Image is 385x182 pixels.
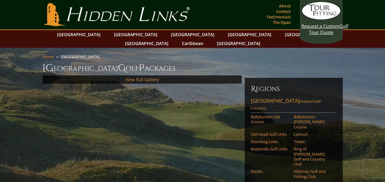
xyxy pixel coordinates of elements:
[294,114,333,129] a: Ballybunion [PERSON_NAME] Course
[61,54,102,59] li: [GEOGRAPHIC_DATA]
[301,23,339,29] span: Request a Custom
[168,30,217,39] a: [GEOGRAPHIC_DATA]
[118,62,126,74] span: G
[251,139,290,144] a: Doonbeg Links
[214,39,263,48] a: [GEOGRAPHIC_DATA]
[251,84,337,94] h6: Regions
[265,13,292,21] a: Testimonials
[294,132,333,137] a: Lahinch
[251,169,290,174] a: Dooks
[251,97,337,113] a: [GEOGRAPHIC_DATA](Ireland Golf Courses)
[54,30,104,39] a: [GEOGRAPHIC_DATA]
[271,18,292,27] a: The Open
[179,39,206,48] a: Caribbean
[294,146,333,166] a: Ring of [PERSON_NAME] Golf and Country Club
[122,39,172,48] a: [GEOGRAPHIC_DATA]
[251,99,321,111] span: (Ireland Golf Courses)
[111,30,160,39] a: [GEOGRAPHIC_DATA]
[43,62,343,74] h1: [GEOGRAPHIC_DATA] olf ackages
[139,62,145,74] span: P
[125,77,159,82] a: View Full Gallery
[251,114,290,124] a: Ballybunion Old Course
[225,30,274,39] a: [GEOGRAPHIC_DATA]
[294,139,333,144] a: Tralee
[282,30,331,39] a: [GEOGRAPHIC_DATA]
[43,54,54,59] a: Home
[294,169,333,179] a: Killarney Golf and Fishing Club
[251,132,290,137] a: Old Head Golf Links
[251,146,290,151] a: Waterville Golf Links
[277,2,292,10] a: About
[301,2,341,35] a: Request a CustomGolf Tour Quote
[274,7,292,16] a: Contact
